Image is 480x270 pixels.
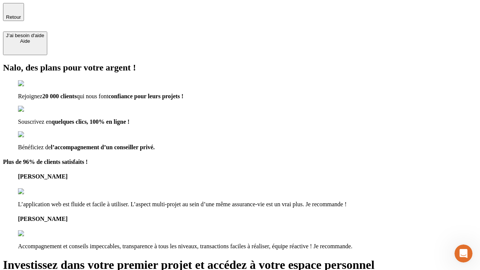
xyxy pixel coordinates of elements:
span: Rejoignez [18,93,42,99]
span: Souscrivez en [18,118,51,125]
h4: [PERSON_NAME] [18,216,477,222]
span: 20 000 clients [42,93,77,99]
span: Bénéficiez de [18,144,51,150]
img: reviews stars [18,188,55,195]
p: L’application web est fluide et facile à utiliser. L’aspect multi-projet au sein d’une même assur... [18,201,477,208]
div: J’ai besoin d'aide [6,33,44,38]
p: Accompagnement et conseils impeccables, transparence à tous les niveaux, transactions faciles à r... [18,243,477,250]
iframe: Intercom live chat [454,244,472,262]
button: Retour [3,3,24,21]
div: Aide [6,38,44,44]
button: J’ai besoin d'aideAide [3,31,47,55]
span: confiance pour leurs projets ! [108,93,183,99]
img: reviews stars [18,230,55,237]
img: checkmark [18,80,50,87]
span: qui nous font [76,93,108,99]
span: Retour [6,14,21,20]
span: quelques clics, 100% en ligne ! [51,118,129,125]
h4: Plus de 96% de clients satisfaits ! [3,159,477,165]
span: l’accompagnement d’un conseiller privé. [51,144,155,150]
img: checkmark [18,131,50,138]
h4: [PERSON_NAME] [18,173,477,180]
h2: Nalo, des plans pour votre argent ! [3,63,477,73]
img: checkmark [18,106,50,112]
